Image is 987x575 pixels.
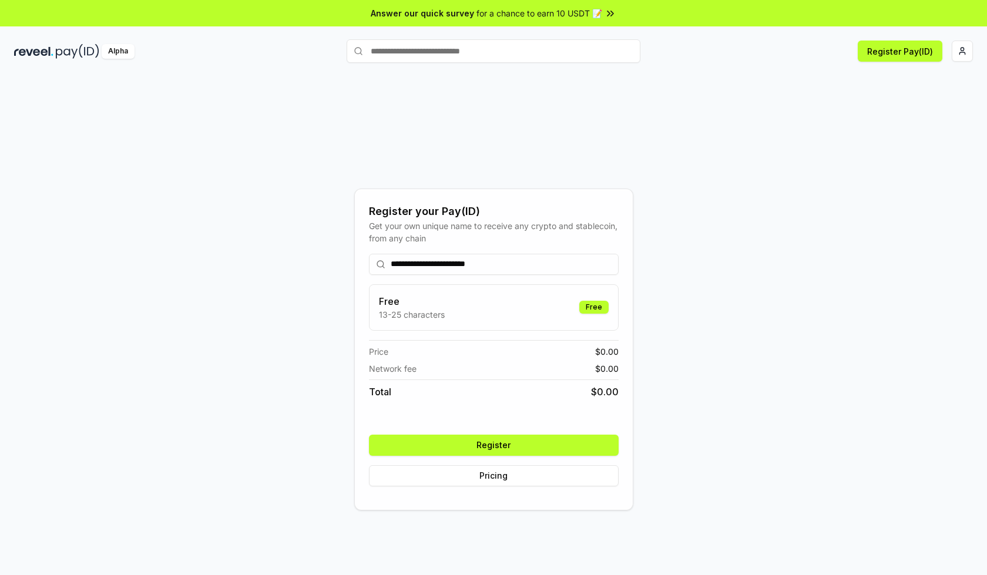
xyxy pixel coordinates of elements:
span: $ 0.00 [591,385,619,399]
h3: Free [379,294,445,308]
button: Register Pay(ID) [858,41,942,62]
span: Network fee [369,362,417,375]
span: for a chance to earn 10 USDT 📝 [476,7,602,19]
button: Register [369,435,619,456]
img: reveel_dark [14,44,53,59]
div: Register your Pay(ID) [369,203,619,220]
div: Get your own unique name to receive any crypto and stablecoin, from any chain [369,220,619,244]
span: $ 0.00 [595,362,619,375]
span: Total [369,385,391,399]
span: $ 0.00 [595,345,619,358]
div: Alpha [102,44,135,59]
img: pay_id [56,44,99,59]
span: Answer our quick survey [371,7,474,19]
span: Price [369,345,388,358]
button: Pricing [369,465,619,486]
p: 13-25 characters [379,308,445,321]
div: Free [579,301,609,314]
